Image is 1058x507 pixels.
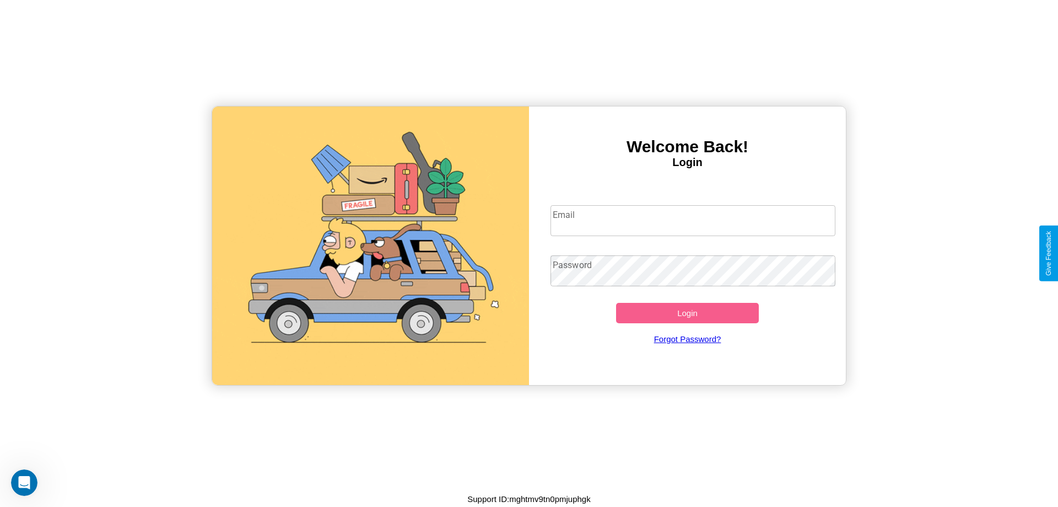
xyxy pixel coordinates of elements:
p: Support ID: mghtmv9tn0pmjuphgk [467,492,590,506]
h3: Welcome Back! [529,137,846,156]
img: gif [212,106,529,385]
button: Login [616,303,759,323]
div: Give Feedback [1045,231,1052,276]
iframe: Intercom live chat [11,469,37,496]
h4: Login [529,156,846,169]
a: Forgot Password? [545,323,830,355]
